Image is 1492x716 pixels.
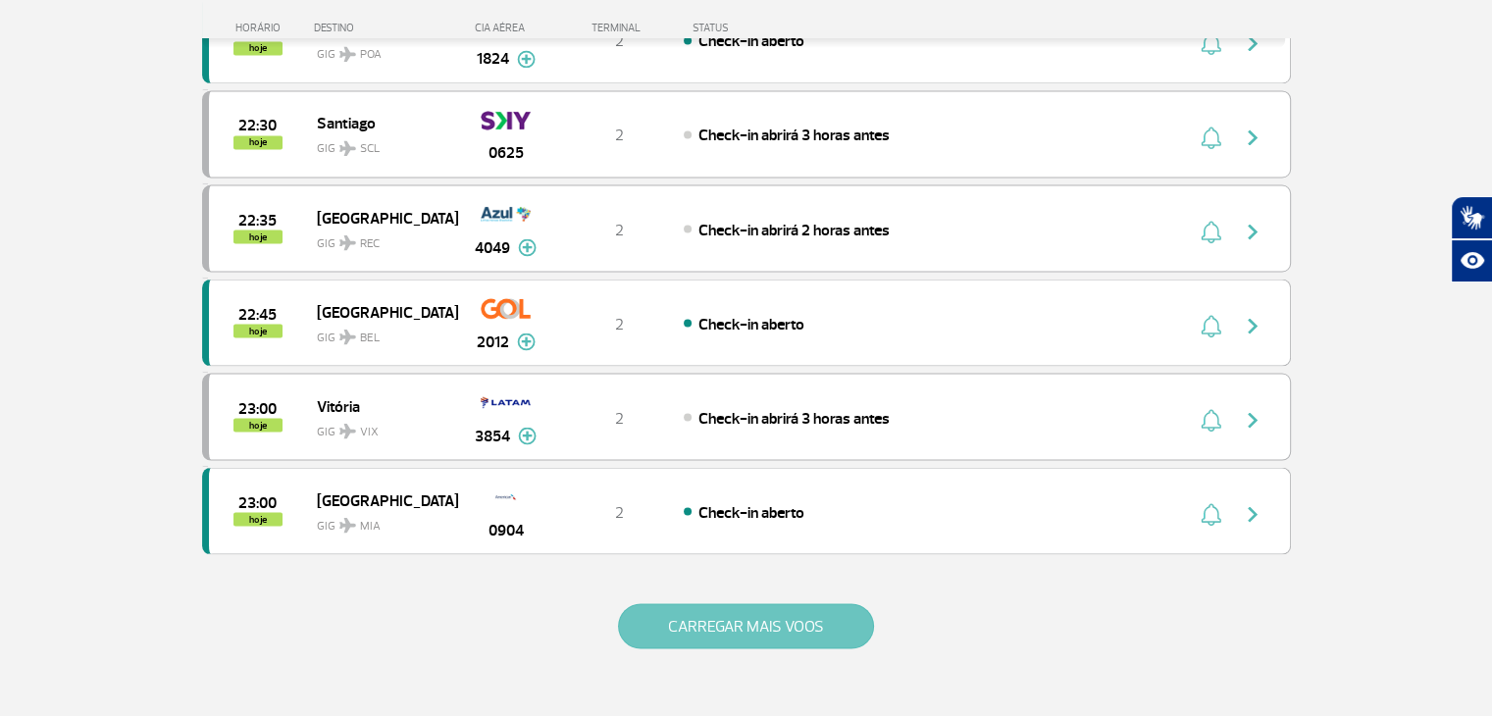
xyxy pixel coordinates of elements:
img: destiny_airplane.svg [339,329,356,344]
span: 0625 [489,141,524,165]
img: destiny_airplane.svg [339,46,356,62]
span: Check-in aberto [698,502,804,522]
img: sino-painel-voo.svg [1201,126,1221,149]
span: 2 [615,126,624,145]
span: 2 [615,220,624,239]
span: MIA [360,517,381,535]
div: CIA AÉREA [457,22,555,34]
span: POA [360,46,382,64]
span: hoje [233,324,283,337]
span: 2025-08-24 22:30:00 [238,119,277,132]
span: Check-in aberto [698,314,804,333]
span: [GEOGRAPHIC_DATA] [317,204,442,230]
span: Check-in abrirá 2 horas antes [698,220,890,239]
span: GIG [317,506,442,535]
span: [GEOGRAPHIC_DATA] [317,486,442,512]
img: seta-direita-painel-voo.svg [1241,220,1264,243]
img: destiny_airplane.svg [339,517,356,533]
button: CARREGAR MAIS VOOS [618,603,874,648]
span: 2012 [477,330,509,353]
img: mais-info-painel-voo.svg [518,427,537,444]
span: hoje [233,41,283,55]
span: hoje [233,135,283,149]
span: BEL [360,329,380,346]
span: 0904 [489,518,524,541]
span: Santiago [317,110,442,135]
span: 2025-08-24 23:00:00 [238,495,277,509]
span: GIG [317,129,442,158]
img: sino-painel-voo.svg [1201,220,1221,243]
span: 3854 [475,424,510,447]
button: Abrir tradutor de língua de sinais. [1451,196,1492,239]
span: Check-in aberto [698,31,804,51]
div: DESTINO [314,22,457,34]
span: [GEOGRAPHIC_DATA] [317,298,442,324]
span: GIG [317,318,442,346]
img: sino-painel-voo.svg [1201,408,1221,432]
img: seta-direita-painel-voo.svg [1241,502,1264,526]
img: seta-direita-painel-voo.svg [1241,408,1264,432]
img: destiny_airplane.svg [339,423,356,438]
span: 4049 [475,235,510,259]
span: GIG [317,224,442,252]
div: HORÁRIO [208,22,315,34]
span: SCL [360,140,380,158]
span: GIG [317,35,442,64]
button: Abrir recursos assistivos. [1451,239,1492,282]
span: 1824 [477,47,509,71]
img: seta-direita-painel-voo.svg [1241,314,1264,337]
span: 2025-08-24 22:45:00 [238,307,277,321]
span: hoje [233,418,283,432]
img: sino-painel-voo.svg [1201,502,1221,526]
div: TERMINAL [555,22,683,34]
img: mais-info-painel-voo.svg [517,50,536,68]
span: 2 [615,502,624,522]
span: GIG [317,412,442,440]
span: VIX [360,423,379,440]
span: 2025-08-24 22:35:00 [238,213,277,227]
span: 2025-08-24 23:00:00 [238,401,277,415]
span: hoje [233,512,283,526]
img: mais-info-painel-voo.svg [517,332,536,350]
img: seta-direita-painel-voo.svg [1241,126,1264,149]
div: Plugin de acessibilidade da Hand Talk. [1451,196,1492,282]
span: hoje [233,230,283,243]
img: mais-info-painel-voo.svg [518,238,537,256]
span: 2 [615,31,624,51]
img: sino-painel-voo.svg [1201,314,1221,337]
span: 2 [615,314,624,333]
span: Check-in abrirá 3 horas antes [698,408,890,428]
span: REC [360,234,380,252]
div: STATUS [683,22,843,34]
span: Vitória [317,392,442,418]
img: destiny_airplane.svg [339,140,356,156]
span: 2 [615,408,624,428]
span: Check-in abrirá 3 horas antes [698,126,890,145]
img: destiny_airplane.svg [339,234,356,250]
